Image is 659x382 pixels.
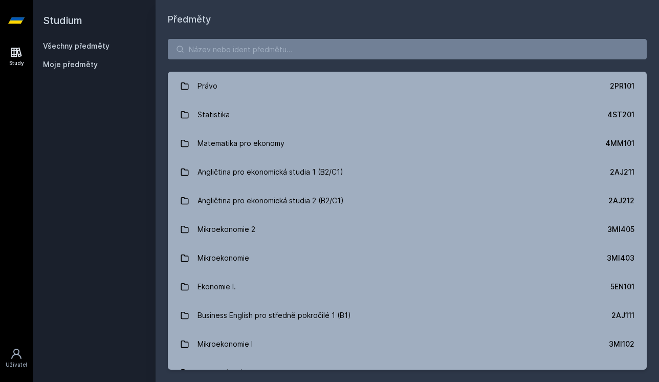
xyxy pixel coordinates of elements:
[607,224,634,235] div: 3MI405
[168,158,647,186] a: Angličtina pro ekonomická studia 1 (B2/C1) 2AJ211
[168,186,647,215] a: Angličtina pro ekonomická studia 2 (B2/C1) 2AJ212
[610,282,634,292] div: 5EN101
[610,167,634,177] div: 2AJ211
[197,76,217,96] div: Právo
[197,305,351,326] div: Business English pro středně pokročilé 1 (B1)
[43,41,109,50] a: Všechny předměty
[168,12,647,27] h1: Předměty
[168,72,647,100] a: Právo 2PR101
[197,162,343,182] div: Angličtina pro ekonomická studia 1 (B2/C1)
[197,248,249,268] div: Mikroekonomie
[43,59,98,70] span: Moje předměty
[197,190,344,211] div: Angličtina pro ekonomická studia 2 (B2/C1)
[197,133,284,154] div: Matematika pro ekonomy
[607,253,634,263] div: 3MI403
[168,129,647,158] a: Matematika pro ekonomy 4MM101
[168,215,647,244] a: Mikroekonomie 2 3MI405
[606,368,634,378] div: 5HD200
[197,334,253,354] div: Mikroekonomie I
[168,272,647,301] a: Ekonomie I. 5EN101
[168,100,647,129] a: Statistika 4ST201
[168,39,647,59] input: Název nebo ident předmětu…
[2,41,31,72] a: Study
[6,361,27,369] div: Uživatel
[2,343,31,374] a: Uživatel
[197,104,230,125] div: Statistika
[611,310,634,321] div: 2AJ111
[197,277,236,297] div: Ekonomie I.
[9,59,24,67] div: Study
[609,339,634,349] div: 3MI102
[168,244,647,272] a: Mikroekonomie 3MI403
[607,110,634,120] div: 4ST201
[605,138,634,148] div: 4MM101
[168,330,647,358] a: Mikroekonomie I 3MI102
[197,219,255,240] div: Mikroekonomie 2
[610,81,634,91] div: 2PR101
[608,196,634,206] div: 2AJ212
[168,301,647,330] a: Business English pro středně pokročilé 1 (B1) 2AJ111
